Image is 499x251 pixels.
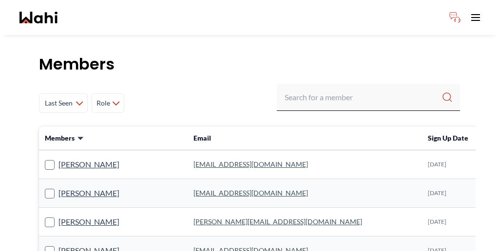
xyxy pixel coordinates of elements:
[58,215,119,228] a: [PERSON_NAME]
[45,133,84,143] button: Members
[19,12,58,23] a: Wahi homepage
[45,133,75,143] span: Members
[422,179,474,208] td: [DATE]
[193,217,362,226] a: [PERSON_NAME][EMAIL_ADDRESS][DOMAIN_NAME]
[466,8,485,27] button: Toggle open navigation menu
[285,89,441,106] input: Search input
[428,134,468,142] span: Sign Up Date
[43,94,74,112] span: Last Seen
[422,208,474,236] td: [DATE]
[193,189,308,197] a: [EMAIL_ADDRESS][DOMAIN_NAME]
[58,187,119,199] a: [PERSON_NAME]
[193,160,308,168] a: [EMAIL_ADDRESS][DOMAIN_NAME]
[96,94,110,112] span: Role
[58,158,119,171] a: [PERSON_NAME]
[39,54,460,74] h1: Members
[193,134,211,142] span: Email
[422,150,474,179] td: [DATE]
